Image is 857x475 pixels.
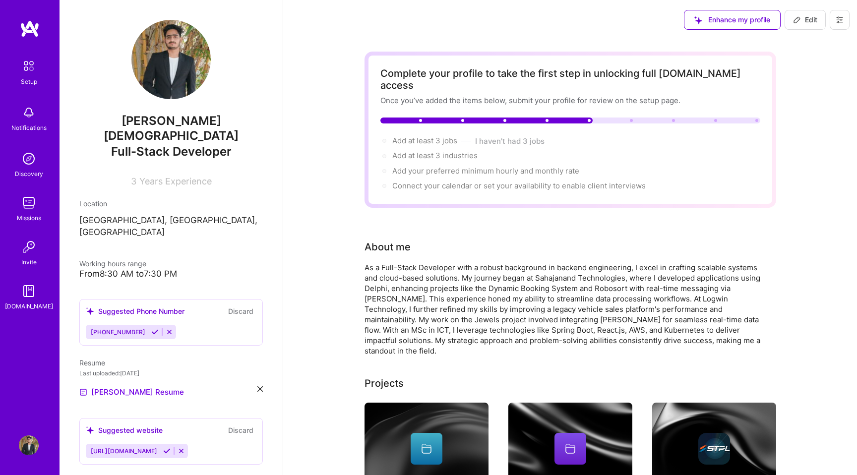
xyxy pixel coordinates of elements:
[79,388,87,396] img: Resume
[86,426,94,434] i: icon SuggestedTeams
[91,447,157,455] span: [URL][DOMAIN_NAME]
[20,20,40,38] img: logo
[163,447,171,455] i: Accept
[225,424,256,436] button: Discard
[785,10,826,30] button: Edit
[151,328,159,336] i: Accept
[79,358,105,367] span: Resume
[365,239,411,254] div: About me
[257,386,263,392] i: icon Close
[15,169,43,179] div: Discovery
[16,435,41,455] a: User Avatar
[698,433,730,465] img: Company logo
[365,376,404,391] div: Projects
[21,257,37,267] div: Invite
[380,67,760,91] div: Complete your profile to take the first step in unlocking full [DOMAIN_NAME] access
[19,103,39,122] img: bell
[19,149,39,169] img: discovery
[79,198,263,209] div: Location
[392,136,457,145] span: Add at least 3 jobs
[380,95,760,106] div: Once you’ve added the items below, submit your profile for review on the setup page.
[79,215,263,238] p: [GEOGRAPHIC_DATA], [GEOGRAPHIC_DATA], [GEOGRAPHIC_DATA]
[131,176,136,186] span: 3
[475,136,545,146] button: I haven't had 3 jobs
[392,166,579,176] span: Add your preferred minimum hourly and monthly rate
[19,237,39,257] img: Invite
[139,176,212,186] span: Years Experience
[225,305,256,317] button: Discard
[392,181,646,190] span: Connect your calendar or set your availability to enable client interviews
[11,122,47,133] div: Notifications
[178,447,185,455] i: Reject
[86,307,94,315] i: icon SuggestedTeams
[91,328,145,336] span: [PHONE_NUMBER]
[19,281,39,301] img: guide book
[392,151,478,160] span: Add at least 3 industries
[111,144,232,159] span: Full-Stack Developer
[79,386,184,398] a: [PERSON_NAME] Resume
[17,213,41,223] div: Missions
[19,435,39,455] img: User Avatar
[131,20,211,99] img: User Avatar
[21,76,37,87] div: Setup
[166,328,173,336] i: Reject
[79,269,263,279] div: From 8:30 AM to 7:30 PM
[5,301,53,311] div: [DOMAIN_NAME]
[86,306,184,316] div: Suggested Phone Number
[79,259,146,268] span: Working hours range
[79,114,263,143] span: [PERSON_NAME][DEMOGRAPHIC_DATA]
[19,193,39,213] img: teamwork
[86,425,163,435] div: Suggested website
[18,56,39,76] img: setup
[793,15,817,25] span: Edit
[79,368,263,378] div: Last uploaded: [DATE]
[365,262,761,356] div: As a Full-Stack Developer with a robust background in backend engineering, I excel in crafting sc...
